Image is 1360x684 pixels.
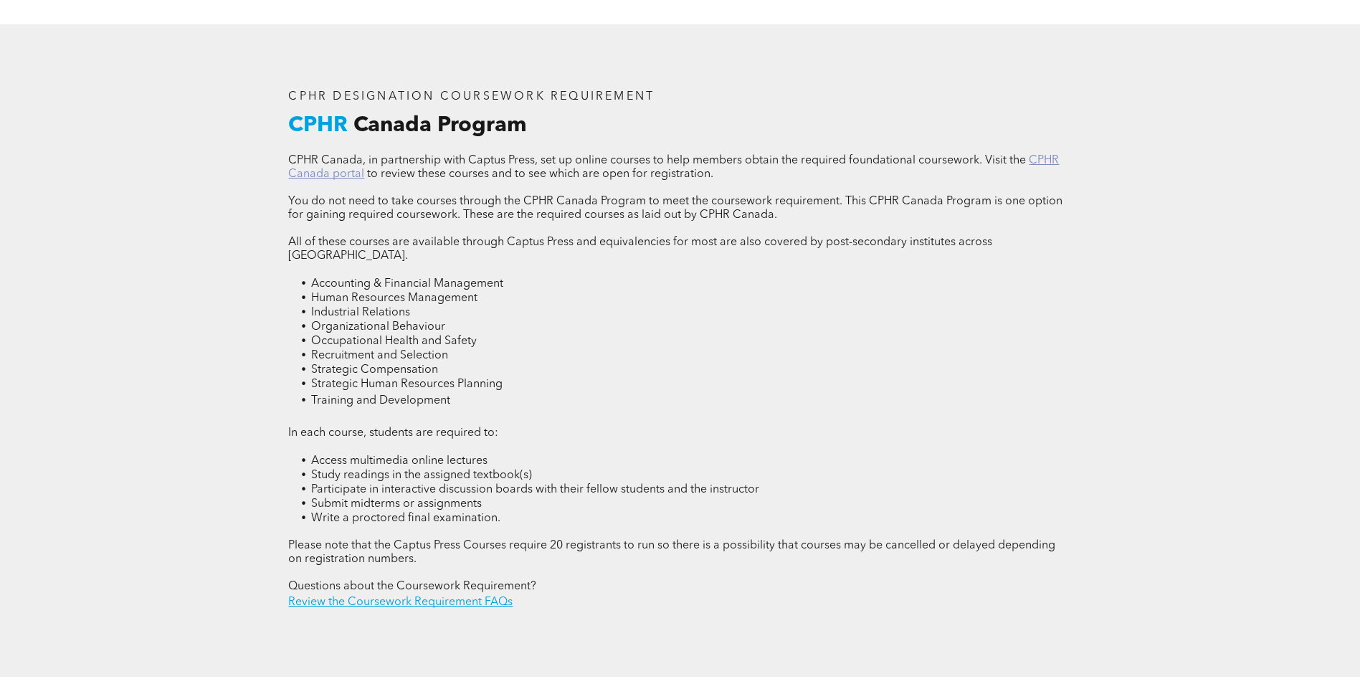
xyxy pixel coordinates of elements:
[311,364,438,376] span: Strategic Compensation
[288,427,498,439] span: In each course, students are required to:
[353,115,527,136] span: Canada Program
[288,237,992,262] span: All of these courses are available through Captus Press and equivalencies for most are also cover...
[288,581,536,592] span: Questions about the Coursework Requirement?
[288,155,1026,166] span: CPHR Canada, in partnership with Captus Press, set up online courses to help members obtain the r...
[288,91,655,103] span: CPHR DESIGNATION COURSEWORK REQUIREMENT
[311,379,503,390] span: Strategic Human Resources Planning
[311,321,445,333] span: Organizational Behaviour
[288,597,513,608] a: Review the Coursework Requirement FAQs
[288,196,1062,221] span: You do not need to take courses through the CPHR Canada Program to meet the coursework requiremen...
[311,498,482,510] span: Submit midterms or assignments
[311,336,477,347] span: Occupational Health and Safety
[311,307,410,318] span: Industrial Relations
[311,470,532,481] span: Study readings in the assigned textbook(s)
[288,115,348,136] span: CPHR
[311,278,503,290] span: Accounting & Financial Management
[288,540,1055,565] span: Please note that the Captus Press Courses require 20 registrants to run so there is a possibility...
[311,455,488,467] span: Access multimedia online lectures
[311,484,759,495] span: Participate in interactive discussion boards with their fellow students and the instructor
[311,293,477,304] span: Human Resources Management
[311,513,500,524] span: Write a proctored final examination.
[367,168,713,180] span: to review these courses and to see which are open for registration.
[311,350,448,361] span: Recruitment and Selection
[311,395,450,407] span: Training and Development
